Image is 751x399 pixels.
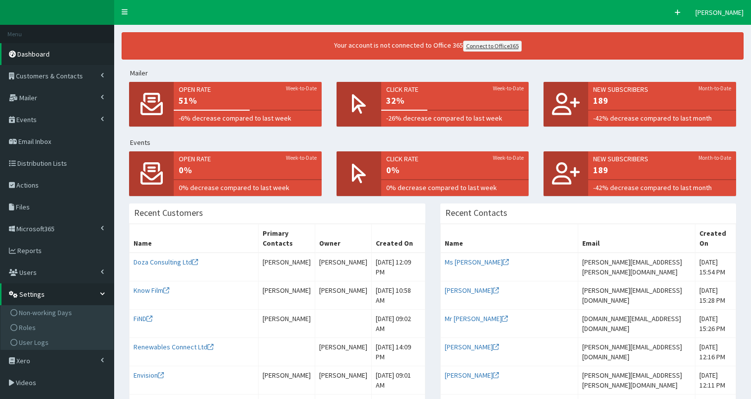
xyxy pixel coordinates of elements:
[134,286,169,295] a: Know Film
[440,224,578,253] th: Name
[130,69,744,77] h5: Mailer
[493,154,524,162] small: Week-to-Date
[695,281,736,310] td: [DATE] 15:28 PM
[258,224,315,253] th: Primary Contacts
[315,338,371,366] td: [PERSON_NAME]
[371,281,425,310] td: [DATE] 10:58 AM
[3,305,114,320] a: Non-working Days
[386,164,524,177] span: 0%
[698,154,731,162] small: Month-to-Date
[134,258,198,266] a: Doza Consulting Ltd
[258,310,315,338] td: [PERSON_NAME]
[17,159,67,168] span: Distribution Lists
[179,84,317,94] span: Open rate
[371,253,425,281] td: [DATE] 12:09 PM
[463,41,522,52] a: Connect to Office365
[179,183,317,193] span: 0% decrease compared to last week
[593,183,731,193] span: -42% decrease compared to last month
[445,208,507,217] h3: Recent Contacts
[695,366,736,395] td: [DATE] 12:11 PM
[315,224,371,253] th: Owner
[695,8,744,17] span: [PERSON_NAME]
[593,164,731,177] span: 189
[578,338,695,366] td: [PERSON_NAME][EMAIL_ADDRESS][DOMAIN_NAME]
[445,371,499,380] a: [PERSON_NAME]
[179,164,317,177] span: 0%
[593,84,731,94] span: New Subscribers
[19,93,37,102] span: Mailer
[371,338,425,366] td: [DATE] 14:09 PM
[19,338,49,347] span: User Logs
[258,253,315,281] td: [PERSON_NAME]
[695,310,736,338] td: [DATE] 15:26 PM
[593,154,731,164] span: New Subscribers
[16,71,83,80] span: Customers & Contacts
[578,253,695,281] td: [PERSON_NAME][EMAIL_ADDRESS][PERSON_NAME][DOMAIN_NAME]
[315,281,371,310] td: [PERSON_NAME]
[19,268,37,277] span: Users
[179,113,317,123] span: -6% decrease compared to last week
[593,113,731,123] span: -42% decrease compared to last month
[315,253,371,281] td: [PERSON_NAME]
[258,281,315,310] td: [PERSON_NAME]
[19,308,72,317] span: Non-working Days
[445,342,499,351] a: [PERSON_NAME]
[17,50,50,59] span: Dashboard
[578,310,695,338] td: [DOMAIN_NAME][EMAIL_ADDRESS][DOMAIN_NAME]
[371,310,425,338] td: [DATE] 09:02 AM
[578,224,695,253] th: Email
[130,224,259,253] th: Name
[698,84,731,92] small: Month-to-Date
[386,154,524,164] span: Click rate
[3,320,114,335] a: Roles
[19,323,36,332] span: Roles
[134,342,213,351] a: Renewables Connect Ltd
[386,84,524,94] span: Click rate
[695,224,736,253] th: Created On
[578,366,695,395] td: [PERSON_NAME][EMAIL_ADDRESS][PERSON_NAME][DOMAIN_NAME]
[19,290,45,299] span: Settings
[315,366,371,395] td: [PERSON_NAME]
[16,378,36,387] span: Videos
[493,84,524,92] small: Week-to-Date
[16,224,55,233] span: Microsoft365
[445,314,508,323] a: Mr [PERSON_NAME]
[258,366,315,395] td: [PERSON_NAME]
[386,94,524,107] span: 32%
[695,253,736,281] td: [DATE] 15:54 PM
[145,40,711,52] div: Your account is not connected to Office 365
[386,113,524,123] span: -26% decrease compared to last week
[445,286,499,295] a: [PERSON_NAME]
[578,281,695,310] td: [PERSON_NAME][EMAIL_ADDRESS][DOMAIN_NAME]
[179,154,317,164] span: Open rate
[16,202,30,211] span: Files
[130,139,744,146] h5: Events
[17,246,42,255] span: Reports
[179,94,317,107] span: 51%
[593,94,731,107] span: 189
[371,366,425,395] td: [DATE] 09:01 AM
[286,154,317,162] small: Week-to-Date
[695,338,736,366] td: [DATE] 12:16 PM
[286,84,317,92] small: Week-to-Date
[16,115,37,124] span: Events
[134,314,152,323] a: FiND
[16,181,39,190] span: Actions
[386,183,524,193] span: 0% decrease compared to last week
[445,258,509,266] a: Ms [PERSON_NAME]
[16,356,30,365] span: Xero
[3,335,114,350] a: User Logs
[371,224,425,253] th: Created On
[134,208,203,217] h3: Recent Customers
[134,371,164,380] a: Envision
[18,137,51,146] span: Email Inbox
